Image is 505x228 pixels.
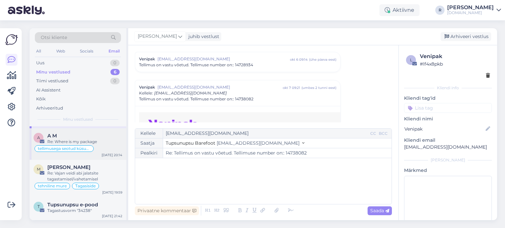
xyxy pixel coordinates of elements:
[135,206,199,215] div: Privaatne kommentaar
[157,56,290,62] span: [EMAIL_ADDRESS][DOMAIN_NAME]
[138,33,177,40] span: [PERSON_NAME]
[148,120,197,129] img: f71f2c15-fc23-fe97-d879-1897c5b82def.png
[110,69,120,75] div: 6
[36,105,63,112] div: Arhiveeritud
[135,148,163,158] div: Pealkiri
[37,135,40,140] span: A
[404,167,492,174] p: Märkmed
[35,47,42,55] div: All
[379,4,420,16] div: Aktiivne
[37,204,40,209] span: T
[163,129,369,138] input: Recepient...
[36,60,44,66] div: Uus
[102,153,122,157] div: [DATE] 20:14
[55,47,66,55] div: Web
[102,214,122,218] div: [DATE] 21:42
[47,133,57,139] span: A M
[166,140,304,147] button: Tupsunupsu Barefoot [EMAIL_ADDRESS][DOMAIN_NAME]
[139,96,253,102] span: Tellimus on vastu võetud. Tellimuse number on:: 14738082
[135,138,163,148] div: Saatja
[139,62,253,68] span: Tellimus on vastu võetud. Tellimuse number on:: 14728934
[290,57,308,62] div: okt 6 09:14
[186,33,219,40] div: juhib vestlust
[404,103,492,113] input: Lisa tag
[163,148,392,158] input: Write subject here...
[41,34,67,41] span: Otsi kliente
[110,78,120,84] div: 0
[154,91,227,95] span: [EMAIL_ADDRESS][DOMAIN_NAME]
[38,147,90,151] span: tellimusega seotud küsumus
[404,137,492,144] p: Kliendi email
[447,10,494,15] div: [DOMAIN_NAME]
[404,144,492,151] p: [EMAIL_ADDRESS][DOMAIN_NAME]
[79,47,95,55] div: Socials
[47,170,122,182] div: Re: Vajan veidi abi jalatsite tagastamisel/vahetamisel
[447,5,501,15] a: [PERSON_NAME][DOMAIN_NAME]
[435,6,445,15] div: R
[38,184,67,188] span: tehniline mure
[107,47,121,55] div: Email
[63,116,93,122] span: Minu vestlused
[404,95,492,102] p: Kliendi tag'id
[157,84,283,90] span: [EMAIL_ADDRESS][DOMAIN_NAME]
[36,78,68,84] div: Tiimi vestlused
[420,52,490,60] div: Venipak
[295,122,334,127] a: Tooted ja teenused
[139,91,153,95] span: Kellele :
[301,85,336,90] div: ( umbes 2 tunni eest )
[441,32,491,41] div: Arhiveeri vestlus
[217,140,300,146] span: [EMAIL_ADDRESS][DOMAIN_NAME]
[47,164,90,170] span: Mai Triin Puström
[110,60,120,66] div: 0
[309,57,336,62] div: ( ühe päeva eest )
[36,87,60,93] div: AI Assistent
[404,115,492,122] p: Kliendi nimi
[139,56,155,62] span: Venipak
[75,184,96,188] span: Tagasiside
[369,131,377,136] div: CC
[404,85,492,91] div: Kliendi info
[36,96,46,102] div: Kõik
[47,202,98,208] span: Tupsunupsu e-pood
[37,167,40,172] span: M
[269,122,286,127] a: Uudised
[420,60,490,68] div: # lf4x8pkb
[377,131,389,136] div: BCC
[404,125,484,133] input: Lisa nimi
[36,69,70,75] div: Minu vestlused
[139,84,155,90] span: Venipak
[283,85,300,90] div: okt 7 09:21
[135,129,163,138] div: Kellele
[102,190,122,195] div: [DATE] 19:59
[410,57,412,62] span: l
[404,157,492,163] div: [PERSON_NAME]
[370,208,389,214] span: Saada
[5,33,18,46] img: Askly Logo
[47,208,122,214] div: Tagastusvorm "34238"
[47,139,122,145] div: Re: Where is my package
[447,5,494,10] div: [PERSON_NAME]
[166,140,215,146] span: Tupsunupsu Barefoot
